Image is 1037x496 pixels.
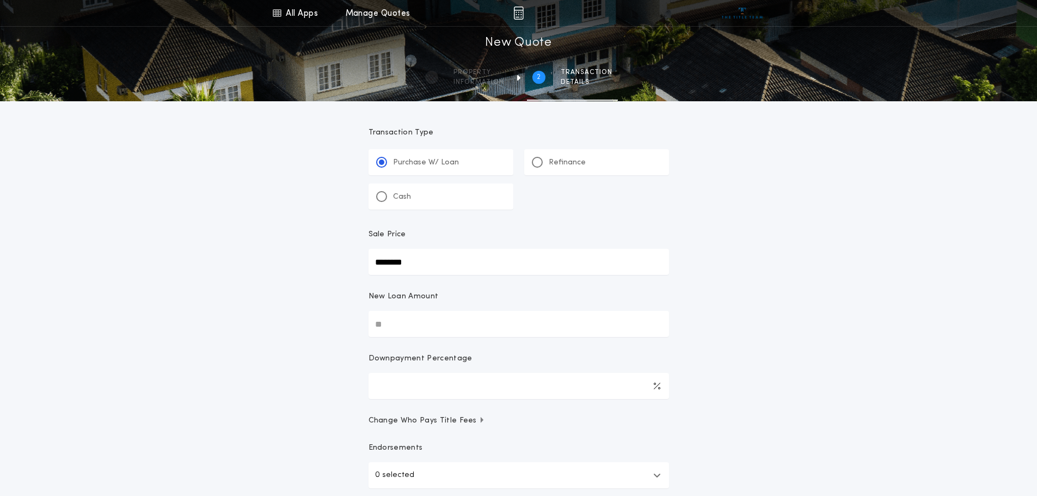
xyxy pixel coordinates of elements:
[561,78,612,87] span: details
[453,78,504,87] span: information
[537,73,541,82] h2: 2
[561,68,612,77] span: Transaction
[369,311,669,337] input: New Loan Amount
[369,443,669,454] p: Endorsements
[369,229,406,240] p: Sale Price
[453,68,504,77] span: Property
[369,249,669,275] input: Sale Price
[369,373,669,399] input: Downpayment Percentage
[393,192,411,203] p: Cash
[375,469,414,482] p: 0 selected
[393,157,459,168] p: Purchase W/ Loan
[369,462,669,488] button: 0 selected
[369,127,669,138] p: Transaction Type
[369,415,486,426] span: Change Who Pays Title Fees
[485,34,551,52] h1: New Quote
[549,157,586,168] p: Refinance
[722,8,763,19] img: vs-icon
[369,415,669,426] button: Change Who Pays Title Fees
[369,353,473,364] p: Downpayment Percentage
[513,7,524,20] img: img
[369,291,439,302] p: New Loan Amount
